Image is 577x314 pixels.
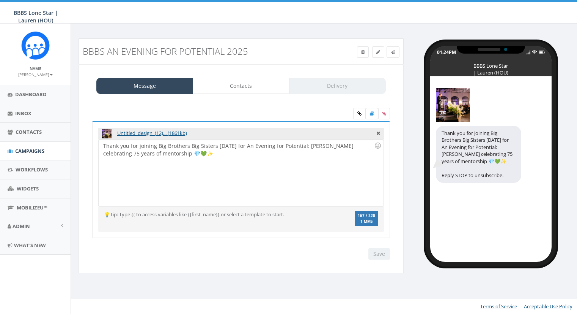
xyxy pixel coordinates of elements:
span: What's New [14,242,46,249]
small: Name [30,66,41,71]
a: Acceptable Use Policy [524,303,572,310]
div: Thank you for joining Big Brothers Big Sisters [DATE] for An Evening for Potential: [PERSON_NAME]... [99,140,383,206]
span: BBBS Lone Star | Lauren (HOU) [14,9,58,24]
span: MobilizeU™ [17,204,47,211]
span: Campaigns [15,147,44,154]
a: Terms of Service [480,303,517,310]
span: Send Test Message [391,49,395,55]
div: 💡Tip: Type {{ to access variables like {{first_name}} or select a template to start. [98,211,336,218]
label: Insert Template Text [366,108,378,119]
span: Edit Campaign [376,49,380,55]
a: Untitled_design_(12)... (1861kb) [117,130,187,136]
span: Admin [13,223,30,230]
div: BBBS Lone Star | Lauren (HOU) [472,62,510,66]
div: 01:24PM [437,49,456,56]
small: [PERSON_NAME] [18,72,53,77]
span: 167 / 320 [358,213,375,218]
span: Inbox [15,110,31,117]
a: Contacts [193,78,289,94]
a: [PERSON_NAME] [18,71,53,78]
span: Contacts [16,128,42,135]
img: Rally_Corp_Icon_1.png [21,31,50,60]
span: Dashboard [15,91,47,98]
div: Thank you for joining Big Brothers Big Sisters [DATE] for An Evening for Potential: [PERSON_NAME]... [436,126,521,183]
span: Attach your media [378,108,390,119]
a: Message [96,78,193,94]
span: Widgets [17,185,39,192]
span: 1 MMS [358,220,375,224]
span: Delete Campaign [361,49,365,55]
h3: BBBS An Evening For Potential 2025 [83,46,317,56]
span: Workflows [16,166,48,173]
